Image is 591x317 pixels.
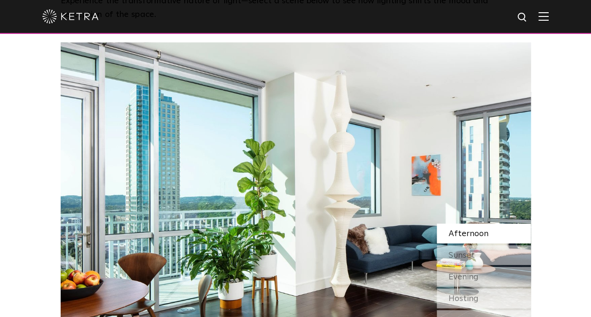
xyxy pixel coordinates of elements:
[449,272,479,281] span: Evening
[517,12,528,24] img: search icon
[449,229,489,238] span: Afternoon
[449,251,475,259] span: Sunset
[538,12,549,21] img: Hamburger%20Nav.svg
[42,9,99,24] img: ketra-logo-2019-white
[449,294,479,302] span: Hosting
